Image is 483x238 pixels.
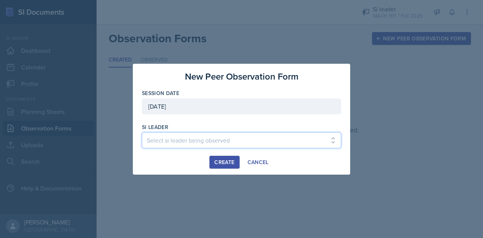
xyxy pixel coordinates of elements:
[248,159,269,165] div: Cancel
[142,89,179,97] label: Session Date
[214,159,234,165] div: Create
[209,156,239,169] button: Create
[243,156,274,169] button: Cancel
[142,123,168,131] label: si leader
[185,70,298,83] h3: New Peer Observation Form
